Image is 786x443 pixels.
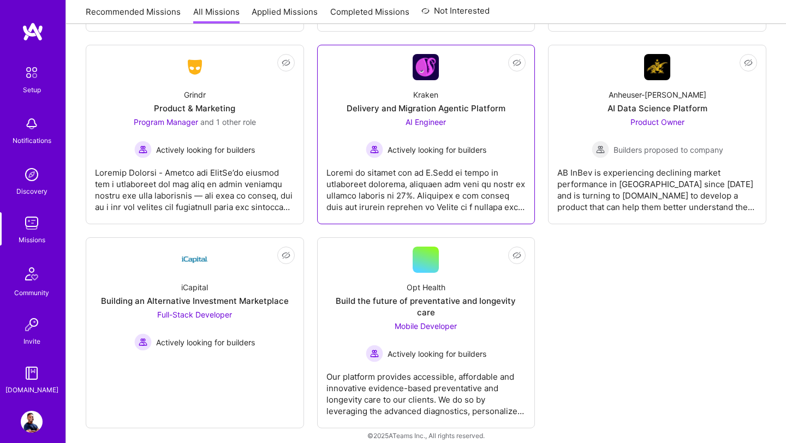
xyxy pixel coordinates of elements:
[644,54,670,80] img: Company Logo
[21,411,43,433] img: User Avatar
[134,333,152,351] img: Actively looking for builders
[406,117,446,127] span: AI Engineer
[21,314,43,336] img: Invite
[95,247,295,419] a: Company LogoiCapitalBuilding an Alternative Investment MarketplaceFull-Stack Developer Actively l...
[181,282,208,293] div: iCapital
[134,141,152,158] img: Actively looking for builders
[21,164,43,185] img: discovery
[388,348,486,360] span: Actively looking for builders
[413,54,439,80] img: Company Logo
[326,247,526,419] a: Opt HealthBuild the future of preventative and longevity careMobile Developer Actively looking fo...
[13,135,51,146] div: Notifications
[21,212,43,234] img: teamwork
[23,336,40,347] div: Invite
[366,141,383,158] img: Actively looking for builders
[154,103,235,114] div: Product & Marketing
[630,117,684,127] span: Product Owner
[86,6,181,24] a: Recommended Missions
[200,117,256,127] span: and 1 other role
[592,141,609,158] img: Builders proposed to company
[18,411,45,433] a: User Avatar
[184,89,206,100] div: Grindr
[513,251,521,260] i: icon EyeClosed
[21,113,43,135] img: bell
[95,54,295,215] a: Company LogoGrindrProduct & MarketingProgram Manager and 1 other roleActively looking for builder...
[347,103,505,114] div: Delivery and Migration Agentic Platform
[252,6,318,24] a: Applied Missions
[23,84,41,95] div: Setup
[326,295,526,318] div: Build the future of preventative and longevity care
[557,54,757,215] a: Company LogoAnheuser-[PERSON_NAME]AI Data Science PlatformProduct Owner Builders proposed to comp...
[14,287,49,298] div: Community
[19,261,45,287] img: Community
[95,158,295,213] div: Loremip Dolorsi - Ametco adi ElitSe’do eiusmod tem i utlaboreet dol mag aliq en admin veniamqu no...
[282,251,290,260] i: icon EyeClosed
[614,144,723,155] span: Builders proposed to company
[5,384,58,396] div: [DOMAIN_NAME]
[421,4,490,24] a: Not Interested
[744,58,753,67] i: icon EyeClosed
[395,321,457,331] span: Mobile Developer
[326,362,526,417] div: Our platform provides accessible, affordable and innovative evidence-based preventative and longe...
[21,362,43,384] img: guide book
[609,89,706,100] div: Anheuser-[PERSON_NAME]
[330,6,409,24] a: Completed Missions
[20,61,43,84] img: setup
[134,117,198,127] span: Program Manager
[19,234,45,246] div: Missions
[156,337,255,348] span: Actively looking for builders
[193,6,240,24] a: All Missions
[608,103,707,114] div: AI Data Science Platform
[388,144,486,155] span: Actively looking for builders
[182,247,208,273] img: Company Logo
[22,22,44,41] img: logo
[157,310,232,319] span: Full-Stack Developer
[513,58,521,67] i: icon EyeClosed
[16,185,47,197] div: Discovery
[326,54,526,215] a: Company LogoKrakenDelivery and Migration Agentic PlatformAI Engineer Actively looking for builder...
[366,345,383,362] img: Actively looking for builders
[326,158,526,213] div: Loremi do sitamet con ad E.Sedd ei tempo in utlaboreet dolorema, aliquaen adm veni qu nostr ex ul...
[282,58,290,67] i: icon EyeClosed
[407,282,445,293] div: Opt Health
[182,57,208,77] img: Company Logo
[413,89,438,100] div: Kraken
[101,295,289,307] div: Building an Alternative Investment Marketplace
[156,144,255,155] span: Actively looking for builders
[557,158,757,213] div: AB InBev is experiencing declining market performance in [GEOGRAPHIC_DATA] since [DATE] and is tu...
